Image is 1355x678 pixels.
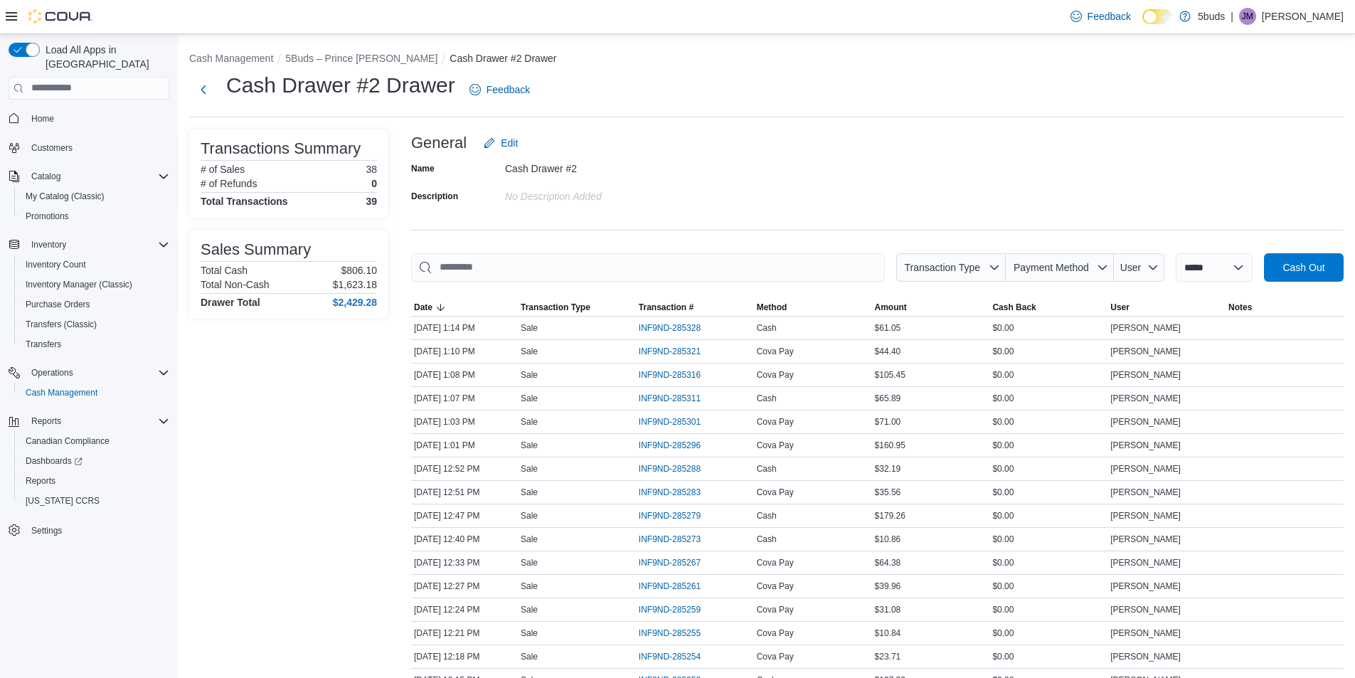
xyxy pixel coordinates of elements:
[875,393,901,404] span: $65.89
[26,168,66,185] button: Catalog
[14,275,175,295] button: Inventory Manager (Classic)
[896,253,1006,282] button: Transaction Type
[639,463,701,475] span: INF9ND-285288
[464,75,536,104] a: Feedback
[521,557,538,568] p: Sale
[3,235,175,255] button: Inventory
[757,534,777,545] span: Cash
[1110,302,1130,313] span: User
[989,648,1107,665] div: $0.00
[411,163,435,174] label: Name
[521,302,590,313] span: Transaction Type
[521,510,538,521] p: Sale
[875,463,901,475] span: $32.19
[1110,393,1181,404] span: [PERSON_NAME]
[411,253,885,282] input: This is a search bar. As you type, the results lower in the page will automatically filter.
[639,460,715,477] button: INF9ND-285288
[26,522,68,539] a: Settings
[1110,651,1181,662] span: [PERSON_NAME]
[14,255,175,275] button: Inventory Count
[366,164,377,175] p: 38
[333,297,377,308] h4: $2,429.28
[20,384,169,401] span: Cash Management
[371,178,377,189] p: 0
[639,648,715,665] button: INF9ND-285254
[1264,253,1344,282] button: Cash Out
[201,279,270,290] h6: Total Non-Cash
[26,139,169,157] span: Customers
[20,472,169,489] span: Reports
[992,302,1036,313] span: Cash Back
[1110,440,1181,451] span: [PERSON_NAME]
[26,475,55,487] span: Reports
[40,43,169,71] span: Load All Apps in [GEOGRAPHIC_DATA]
[1110,322,1181,334] span: [PERSON_NAME]
[14,186,175,206] button: My Catalog (Classic)
[1142,9,1172,24] input: Dark Mode
[989,460,1107,477] div: $0.00
[639,322,701,334] span: INF9ND-285328
[639,510,701,521] span: INF9ND-285279
[639,625,715,642] button: INF9ND-285255
[875,557,901,568] span: $64.38
[411,319,518,337] div: [DATE] 1:14 PM
[20,492,105,509] a: [US_STATE] CCRS
[411,134,467,152] h3: General
[639,601,715,618] button: INF9ND-285259
[875,534,901,545] span: $10.86
[639,302,694,313] span: Transaction #
[757,416,794,428] span: Cova Pay
[20,316,102,333] a: Transfers (Classic)
[1110,369,1181,381] span: [PERSON_NAME]
[1110,416,1181,428] span: [PERSON_NAME]
[31,142,73,154] span: Customers
[20,188,169,205] span: My Catalog (Classic)
[26,319,97,330] span: Transfers (Classic)
[26,236,72,253] button: Inventory
[521,322,538,334] p: Sale
[26,299,90,310] span: Purchase Orders
[757,302,787,313] span: Method
[1110,463,1181,475] span: [PERSON_NAME]
[201,297,260,308] h4: Drawer Total
[757,581,794,592] span: Cova Pay
[639,343,715,360] button: INF9ND-285321
[639,554,715,571] button: INF9ND-285267
[3,519,175,540] button: Settings
[411,531,518,548] div: [DATE] 12:40 PM
[26,139,78,157] a: Customers
[20,433,115,450] a: Canadian Compliance
[26,495,100,507] span: [US_STATE] CCRS
[189,51,1344,68] nav: An example of EuiBreadcrumbs
[1226,299,1344,316] button: Notes
[366,196,377,207] h4: 39
[189,53,273,64] button: Cash Management
[639,557,701,568] span: INF9ND-285267
[411,366,518,383] div: [DATE] 1:08 PM
[26,413,67,430] button: Reports
[639,390,715,407] button: INF9ND-285311
[14,314,175,334] button: Transfers (Classic)
[411,437,518,454] div: [DATE] 1:01 PM
[1114,253,1164,282] button: User
[1110,581,1181,592] span: [PERSON_NAME]
[14,334,175,354] button: Transfers
[989,319,1107,337] div: $0.00
[639,507,715,524] button: INF9ND-285279
[14,491,175,511] button: [US_STATE] CCRS
[14,295,175,314] button: Purchase Orders
[989,484,1107,501] div: $0.00
[20,384,103,401] a: Cash Management
[31,171,60,182] span: Catalog
[3,411,175,431] button: Reports
[989,437,1107,454] div: $0.00
[521,627,538,639] p: Sale
[411,191,458,202] label: Description
[757,463,777,475] span: Cash
[1262,8,1344,25] p: [PERSON_NAME]
[757,346,794,357] span: Cova Pay
[521,534,538,545] p: Sale
[14,451,175,471] a: Dashboards
[411,343,518,360] div: [DATE] 1:10 PM
[757,510,777,521] span: Cash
